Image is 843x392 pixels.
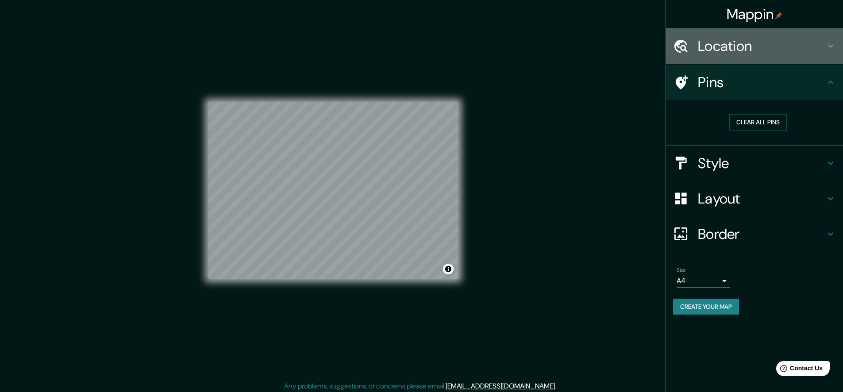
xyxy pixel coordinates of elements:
[698,154,825,172] h4: Style
[729,114,787,131] button: Clear all pins
[446,381,555,391] a: [EMAIL_ADDRESS][DOMAIN_NAME]
[698,190,825,208] h4: Layout
[677,274,730,288] div: A4
[677,266,686,273] label: Size
[673,299,739,315] button: Create your map
[443,264,454,274] button: Toggle attribution
[764,357,833,382] iframe: Help widget launcher
[698,225,825,243] h4: Border
[775,12,782,19] img: pin-icon.png
[698,37,825,55] h4: Location
[208,102,458,279] canvas: Map
[284,381,556,392] p: Any problems, suggestions, or concerns please email .
[556,381,558,392] div: .
[666,146,843,181] div: Style
[558,381,559,392] div: .
[727,5,783,23] h4: Mappin
[666,181,843,216] div: Layout
[666,28,843,64] div: Location
[666,216,843,252] div: Border
[666,65,843,100] div: Pins
[698,73,825,91] h4: Pins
